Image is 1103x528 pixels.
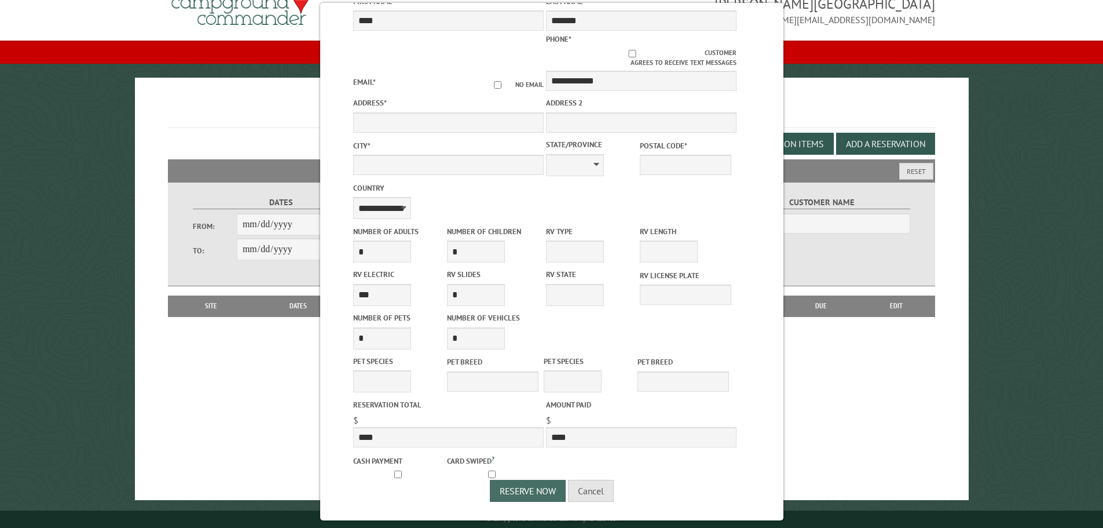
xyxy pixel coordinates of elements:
label: Dates [193,196,369,209]
th: Site [174,296,249,316]
label: Amount paid [546,399,736,410]
label: RV State [546,269,637,280]
button: Add a Reservation [836,133,935,155]
label: Customer Name [734,196,910,209]
label: Number of Pets [353,312,445,323]
label: Reservation Total [353,399,544,410]
label: Email [353,77,376,87]
label: RV Electric [353,269,445,280]
label: From: [193,221,237,232]
label: Pet breed [637,356,729,367]
label: Pet species [353,356,445,367]
label: Country [353,183,544,194]
label: Number of Vehicles [447,312,538,323]
button: Edit Add-on Items [734,133,834,155]
small: © Campground Commander LLC. All rights reserved. [486,515,617,523]
label: RV Slides [447,269,538,280]
input: No email [480,81,515,89]
th: Dates [249,296,348,316]
button: Reset [899,163,933,180]
label: Phone [546,34,571,44]
label: RV License Plate [640,270,731,281]
label: No email [480,80,544,90]
th: Due [785,296,858,316]
label: RV Type [546,226,637,237]
label: Address [353,97,544,108]
input: Customer agrees to receive text messages [559,50,705,57]
button: Reserve Now [490,480,566,502]
span: $ [353,414,358,426]
label: Cash payment [353,456,445,467]
label: Postal Code [640,140,731,151]
button: Cancel [568,480,614,502]
th: Edit [858,296,936,316]
label: Address 2 [546,97,736,108]
label: Card swiped [447,454,538,467]
label: Pet species [544,356,635,367]
label: State/Province [546,139,637,150]
a: ? [492,454,494,463]
label: To: [193,245,237,256]
label: Number of Adults [353,226,445,237]
label: Number of Children [447,226,538,237]
label: Pet breed [447,356,538,367]
h1: Reservations [168,96,936,128]
label: Customer agrees to receive text messages [546,48,736,68]
h2: Filters [168,159,936,181]
label: RV Length [640,226,731,237]
label: City [353,140,544,151]
span: $ [546,414,551,426]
